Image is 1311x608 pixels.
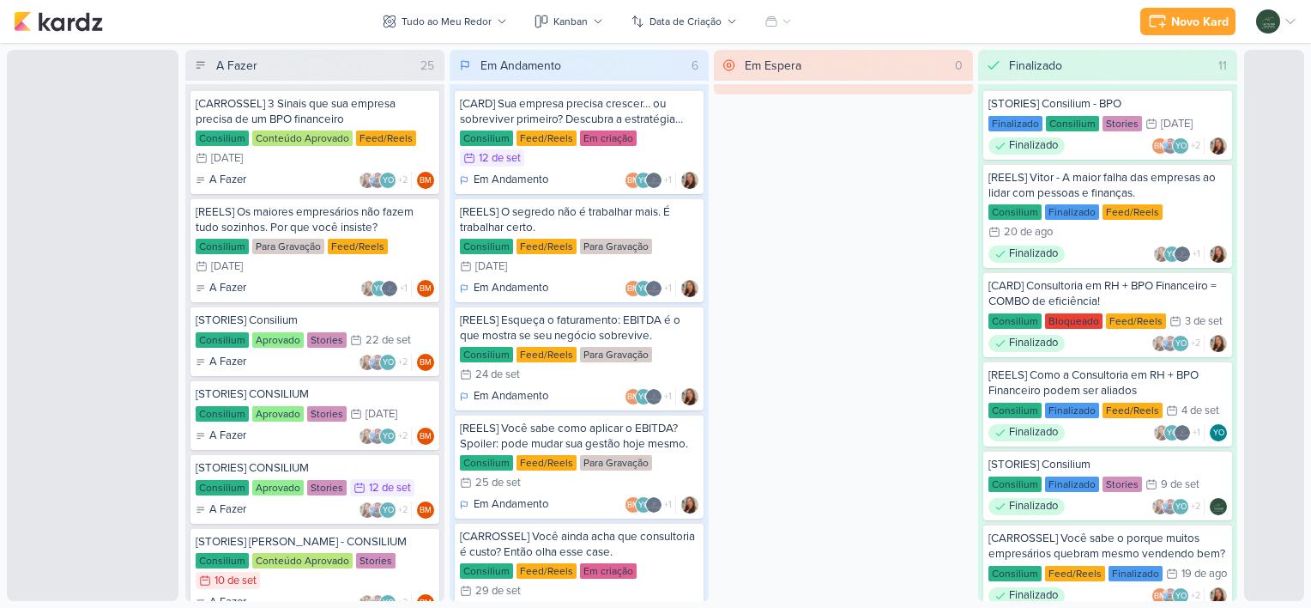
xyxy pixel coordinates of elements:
div: Finalizado [988,137,1065,155]
img: Jani Policarpo [645,280,662,297]
div: Consilium [196,553,249,568]
button: Novo Kard [1140,8,1235,35]
span: +2 [1189,337,1200,350]
div: Stories [307,406,347,422]
div: [STORIES] CONSILIUM [196,386,434,402]
div: A Fazer [196,280,246,297]
p: BM [627,502,639,510]
div: Yasmin Oliveira [1172,137,1189,155]
div: Consilium [988,566,1042,581]
div: Stories [356,553,396,568]
div: A Fazer [216,57,257,75]
img: Guilherme Savio [1162,498,1179,515]
div: [CARROSSEL] Você ainda acha que consultoria é custo? Então olha esse case. [460,529,698,560]
div: Beth Monteiro [417,172,434,189]
div: Stories [1103,116,1142,131]
div: A Fazer [196,172,246,189]
img: Franciluce Carvalho [681,172,698,189]
div: Responsável: Franciluce Carvalho [681,172,698,189]
div: Responsável: Beth Monteiro [417,354,434,371]
div: Responsável: Yasmin Oliveira [1210,424,1227,441]
div: [REELS] Você sabe como aplicar o EBITDA? Spoiler: pode mudar sua gestão hoje mesmo. [460,421,698,452]
div: Responsável: Franciluce Carvalho [681,388,698,405]
div: Para Gravação [580,347,652,362]
div: Colaboradores: Franciluce Carvalho, Yasmin Oliveira, Jani Policarpo, DP & RH Análise Consultiva [360,280,412,297]
div: Novo Kard [1171,13,1229,31]
p: YO [383,507,394,515]
div: Colaboradores: Franciluce Carvalho, Guilherme Savio, Yasmin Oliveira, Jani Policarpo, DP & RH Aná... [1151,335,1205,352]
img: Jani Policarpo [645,172,662,189]
span: +2 [396,429,408,443]
div: Em Andamento [460,280,548,297]
div: Consilium [196,332,249,348]
p: Em Andamento [474,280,548,297]
img: Guilherme Savio [1162,137,1179,155]
div: [REELS] Como a Consultoria em RH + BPO Financeiro podem ser aliados [988,368,1227,398]
div: Bloqueado [1045,313,1103,329]
div: A Fazer [196,354,246,371]
img: Franciluce Carvalho [1210,246,1227,263]
div: Colaboradores: Beth Monteiro, Yasmin Oliveira, Jani Policarpo, DP & RH Análise Consultiva [625,280,676,297]
div: Beth Monteiro [1151,137,1169,155]
div: 22 de set [366,335,411,346]
div: Feed/Reels [517,455,577,471]
div: Colaboradores: Beth Monteiro, Yasmin Oliveira, Jani Policarpo, DP & RH Análise Consultiva [625,172,676,189]
p: BM [420,285,432,294]
div: [CARD] Consultoria em RH + BPO Financeiro = COMBO de eficiência! [988,278,1227,309]
div: Finalizado [1109,566,1163,581]
span: +1 [662,173,672,187]
div: Aprovado [252,332,304,348]
div: Consilium [460,455,513,471]
div: Conteúdo Aprovado [252,553,353,568]
div: Consilium [196,131,249,146]
div: [STORIES] JANI - CONSILIUM [196,534,434,550]
div: Aprovado [252,406,304,422]
div: 4 de set [1181,405,1219,416]
div: Beth Monteiro [417,428,434,445]
div: Yasmin Oliveira [635,496,652,514]
div: [DATE] [366,409,397,420]
p: YO [374,285,385,294]
div: Feed/Reels [1103,403,1163,418]
div: [STORIES] Consilium [988,457,1227,472]
div: Responsável: Beth Monteiro [417,428,434,445]
div: Finalizado [988,424,1065,441]
div: Conteúdo Aprovado [252,131,353,146]
div: Consilium [460,347,513,362]
p: Em Andamento [474,388,548,405]
span: +2 [1189,139,1200,153]
div: Consilium [196,239,249,254]
div: Colaboradores: Beth Monteiro, Yasmin Oliveira, Jani Policarpo, DP & RH Análise Consultiva [625,496,676,514]
p: A Fazer [209,354,246,371]
div: Consilium [988,313,1042,329]
p: BM [420,433,432,441]
p: YO [1175,503,1187,512]
span: +2 [396,503,408,517]
div: Yasmin Oliveira [379,354,396,371]
img: Franciluce Carvalho [1210,137,1227,155]
div: Consilium [988,204,1042,220]
div: Yasmin Oliveira [379,428,396,445]
p: BM [1154,143,1166,151]
p: Finalizado [1009,498,1058,515]
img: Guilherme Savio [369,502,386,519]
div: Em Espera [745,57,801,75]
div: Colaboradores: Beth Monteiro, Guilherme Savio, Yasmin Oliveira, Jani Policarpo, DP & RH Análise C... [1151,587,1205,605]
div: Colaboradores: Franciluce Carvalho, Yasmin Oliveira, Jani Policarpo, DP & RH Análise Consultiva [1153,246,1205,263]
div: Responsável: Franciluce Carvalho [681,496,698,514]
span: +2 [1189,500,1200,514]
div: Em Andamento [460,388,548,405]
div: 0 [948,57,970,75]
img: Franciluce Carvalho [359,354,376,371]
div: Responsável: Franciluce Carvalho [1210,335,1227,352]
div: Consilium [460,131,513,146]
img: Guilherme Savio [1162,335,1179,352]
div: Beth Monteiro [417,502,434,519]
img: Guilherme Savio [369,172,386,189]
div: Feed/Reels [1106,313,1166,329]
div: Responsável: Beth Monteiro [417,172,434,189]
div: Colaboradores: Franciluce Carvalho, Guilherme Savio, Yasmin Oliveira, Jani Policarpo, DP & RH Aná... [1151,498,1205,515]
span: +2 [396,173,408,187]
div: 29 de set [475,586,521,597]
img: Franciluce Carvalho [359,172,376,189]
